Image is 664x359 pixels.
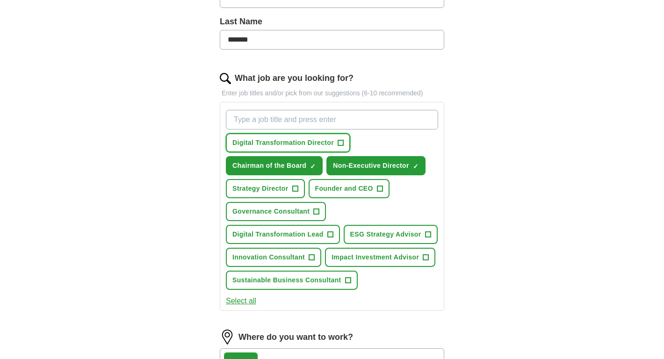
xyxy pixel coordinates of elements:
[232,138,334,148] span: Digital Transformation Director
[226,110,438,129] input: Type a job title and press enter
[232,230,324,239] span: Digital Transformation Lead
[232,161,306,171] span: Chairman of the Board
[226,271,358,290] button: Sustainable Business Consultant
[226,248,321,267] button: Innovation Consultant
[226,202,326,221] button: Governance Consultant
[226,295,256,307] button: Select all
[326,156,426,175] button: Non-Executive Director✓
[413,163,419,170] span: ✓
[238,331,353,344] label: Where do you want to work?
[309,179,390,198] button: Founder and CEO
[344,225,438,244] button: ESG Strategy Advisor
[232,207,310,216] span: Governance Consultant
[220,15,444,28] label: Last Name
[232,184,289,194] span: Strategy Director
[232,275,341,285] span: Sustainable Business Consultant
[220,330,235,345] img: location.png
[226,179,305,198] button: Strategy Director
[226,156,323,175] button: Chairman of the Board✓
[226,225,340,244] button: Digital Transformation Lead
[332,252,419,262] span: Impact Investment Advisor
[310,163,316,170] span: ✓
[235,72,354,85] label: What job are you looking for?
[226,133,350,152] button: Digital Transformation Director
[333,161,409,171] span: Non-Executive Director
[325,248,435,267] button: Impact Investment Advisor
[220,88,444,98] p: Enter job titles and/or pick from our suggestions (6-10 recommended)
[220,73,231,84] img: search.png
[232,252,305,262] span: Innovation Consultant
[350,230,421,239] span: ESG Strategy Advisor
[315,184,373,194] span: Founder and CEO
